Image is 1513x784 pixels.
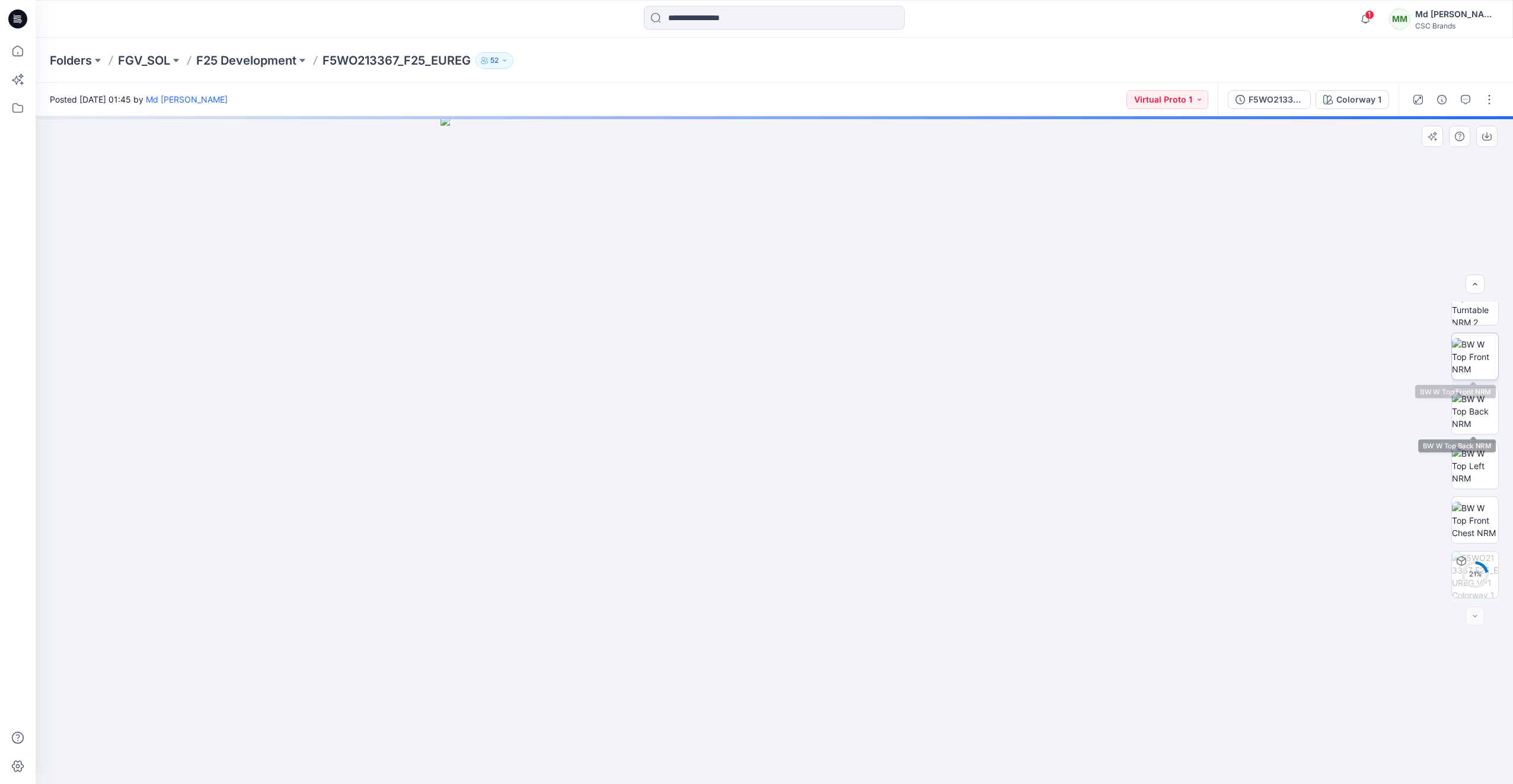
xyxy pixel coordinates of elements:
p: 52 [490,54,499,67]
img: BW W Top Front NRM [1452,338,1498,375]
a: Md [PERSON_NAME] [146,94,228,104]
a: FGV_SOL [118,52,170,69]
img: BW W Top Back NRM [1452,393,1498,430]
div: Md [PERSON_NAME] [1415,7,1498,21]
p: F5WO213367_F25_EUREG [323,52,471,69]
button: Details [1432,90,1451,109]
img: eyJhbGciOiJIUzI1NiIsImtpZCI6IjAiLCJzbHQiOiJzZXMiLCJ0eXAiOiJKV1QifQ.eyJkYXRhIjp7InR5cGUiOiJzdG9yYW... [441,116,1108,784]
img: BW W Top Front Chest NRM [1452,502,1498,539]
div: CSC Brands [1415,21,1498,30]
button: F5WO213367_F25_EUREG_VP1 [1228,90,1311,109]
div: MM [1389,8,1410,30]
button: Colorway 1 [1316,90,1389,109]
img: BW W Top Left NRM [1452,447,1498,485]
button: 52 [475,52,513,69]
img: F5WO213367_F25_EUREG_VP1 Colorway 1 [1452,552,1498,598]
img: BW W Top Turntable NRM 2 [1452,279,1498,325]
span: Posted [DATE] 01:45 by [50,93,228,106]
span: 1 [1365,10,1374,20]
div: F5WO213367_F25_EUREG_VP1 [1249,93,1303,106]
a: F25 Development [196,52,296,69]
a: Folders [50,52,92,69]
div: 21 % [1461,569,1489,579]
div: Colorway 1 [1336,93,1381,106]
